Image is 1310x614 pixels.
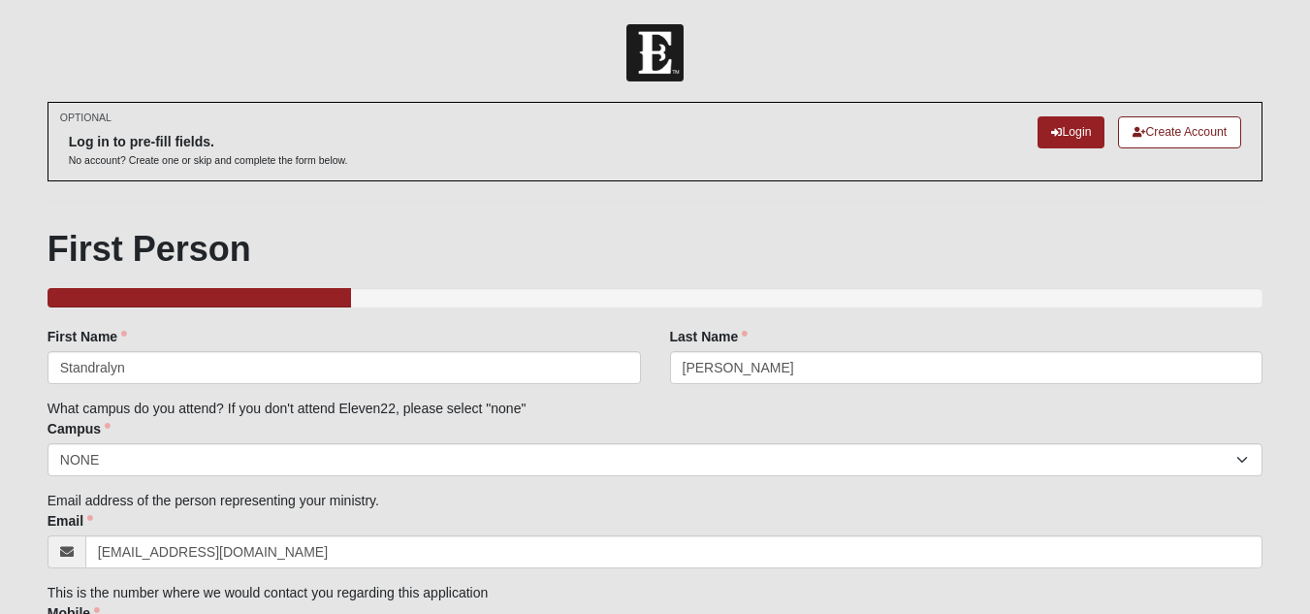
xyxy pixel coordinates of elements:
[48,327,127,346] label: First Name
[48,228,1262,270] h1: First Person
[1118,116,1241,148] a: Create Account
[670,327,749,346] label: Last Name
[69,134,348,150] h6: Log in to pre-fill fields.
[48,511,93,531] label: Email
[48,419,111,438] label: Campus
[626,24,684,81] img: Church of Eleven22 Logo
[60,111,112,125] small: OPTIONAL
[1038,116,1104,148] a: Login
[69,153,348,168] p: No account? Create one or skip and complete the form below.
